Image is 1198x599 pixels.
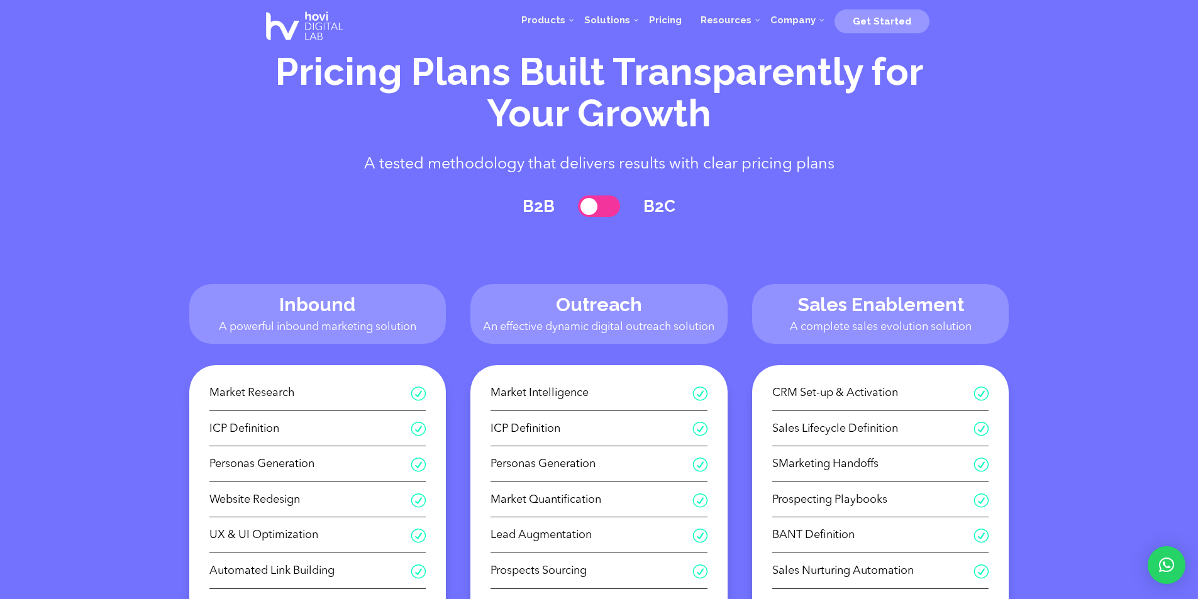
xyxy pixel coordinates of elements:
[575,1,640,39] a: Solutions
[411,421,426,436] span: R
[761,1,825,39] a: Company
[692,493,707,507] span: R
[692,421,707,436] span: R
[692,528,707,542] span: R
[219,321,416,332] span: A powerful inbound marketing solution
[772,419,974,439] span: Sales Lifecycle Definition
[640,1,691,39] a: Pricing
[411,528,426,542] span: R
[797,294,964,316] span: Sales Enablement
[209,525,411,545] span: UX & UI Optimization
[209,561,411,581] span: Automated Link Building
[411,386,426,400] span: R
[512,1,575,39] a: Products
[411,493,426,507] span: R
[692,386,707,400] span: R
[973,386,989,400] span: R
[491,419,692,439] span: ICP Definition
[973,564,989,578] span: R
[973,457,989,471] span: R
[279,294,355,316] span: Inbound
[772,454,974,474] span: SMarketing Handoffs
[772,490,974,510] span: Prospecting Playbooks
[584,14,630,26] span: Solutions
[523,197,555,216] label: B2B
[491,525,692,545] span: Lead Augmentation
[973,493,989,507] span: R
[772,525,974,545] span: BANT Definition
[835,11,929,30] a: Get Started
[483,321,714,332] span: An effective dynamic digital outreach solution
[790,321,972,332] span: A complete sales evolution solution
[411,564,426,578] span: R
[701,14,752,26] span: Resources
[491,561,692,581] span: Prospects Sourcing
[521,14,565,26] span: Products
[772,561,974,581] span: Sales Nurturing Automation
[973,528,989,542] span: R
[692,457,707,471] span: R
[411,457,426,471] span: R
[853,16,911,27] span: Get Started
[209,454,411,474] span: Personas Generation
[649,14,682,26] span: Pricing
[643,197,675,216] label: B2C
[692,564,707,578] span: R
[491,454,692,474] span: Personas Generation
[209,419,411,439] span: ICP Definition
[770,14,816,26] span: Company
[209,383,411,403] span: Market Research
[973,421,989,436] span: R
[556,294,642,316] span: Outreach
[772,383,974,403] span: CRM Set-up & Activation
[691,1,761,39] a: Resources
[209,490,411,510] span: Website Redesign
[491,383,692,403] span: Market Intelligence
[491,490,692,510] span: Market Quantification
